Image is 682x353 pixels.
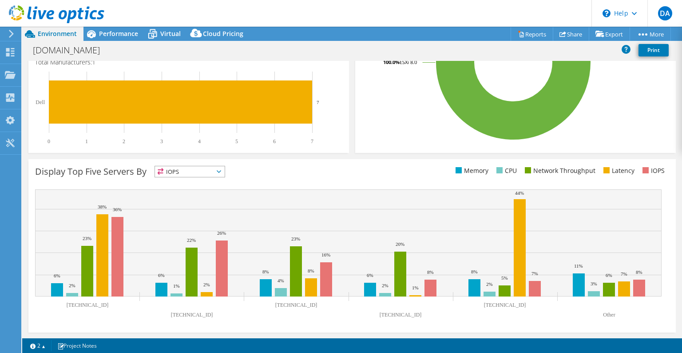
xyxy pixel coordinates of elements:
[173,283,180,289] text: 1%
[603,9,611,17] svg: \n
[275,302,317,308] text: [TECHNICAL_ID]
[278,278,284,283] text: 4%
[382,283,389,288] text: 2%
[531,271,538,276] text: 7%
[38,29,77,38] span: Environment
[29,45,114,55] h1: [DOMAIN_NAME]
[48,138,50,144] text: 0
[383,59,400,65] tspan: 100.0%
[523,166,595,176] li: Network Throughput
[515,190,524,196] text: 44%
[621,271,627,277] text: 7%
[574,263,583,269] text: 11%
[187,237,196,243] text: 22%
[262,269,269,274] text: 8%
[603,312,615,318] text: Other
[67,302,109,308] text: [TECHNICAL_ID]
[636,269,642,275] text: 8%
[235,138,238,144] text: 5
[113,207,122,212] text: 36%
[123,138,125,144] text: 2
[54,273,60,278] text: 6%
[484,302,526,308] text: [TECHNICAL_ID]
[69,283,75,288] text: 2%
[311,138,313,144] text: 7
[638,44,669,56] a: Print
[308,268,314,273] text: 8%
[630,27,671,41] a: More
[35,57,342,67] h4: Total Manufacturers:
[396,241,404,247] text: 20%
[160,138,163,144] text: 3
[427,269,434,275] text: 8%
[198,138,201,144] text: 4
[589,27,630,41] a: Export
[400,59,417,65] tspan: ESXi 8.0
[412,285,419,290] text: 1%
[591,281,597,286] text: 3%
[155,166,225,177] span: IOPS
[601,166,634,176] li: Latency
[171,312,213,318] text: [TECHNICAL_ID]
[486,281,493,287] text: 2%
[511,27,553,41] a: Reports
[85,138,88,144] text: 1
[291,236,300,241] text: 23%
[217,230,226,236] text: 26%
[380,312,422,318] text: [TECHNICAL_ID]
[36,99,45,105] text: Dell
[83,236,91,241] text: 23%
[273,138,276,144] text: 6
[24,340,52,351] a: 2
[494,166,517,176] li: CPU
[658,6,672,20] span: DA
[203,29,243,38] span: Cloud Pricing
[51,340,103,351] a: Project Notes
[98,204,107,209] text: 38%
[553,27,589,41] a: Share
[471,269,478,274] text: 8%
[453,166,488,176] li: Memory
[92,58,95,66] span: 1
[640,166,665,176] li: IOPS
[367,273,373,278] text: 6%
[501,275,508,281] text: 5%
[160,29,181,38] span: Virtual
[158,273,165,278] text: 6%
[317,100,319,105] text: 7
[606,273,612,278] text: 6%
[321,252,330,257] text: 16%
[99,29,138,38] span: Performance
[203,282,210,287] text: 2%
